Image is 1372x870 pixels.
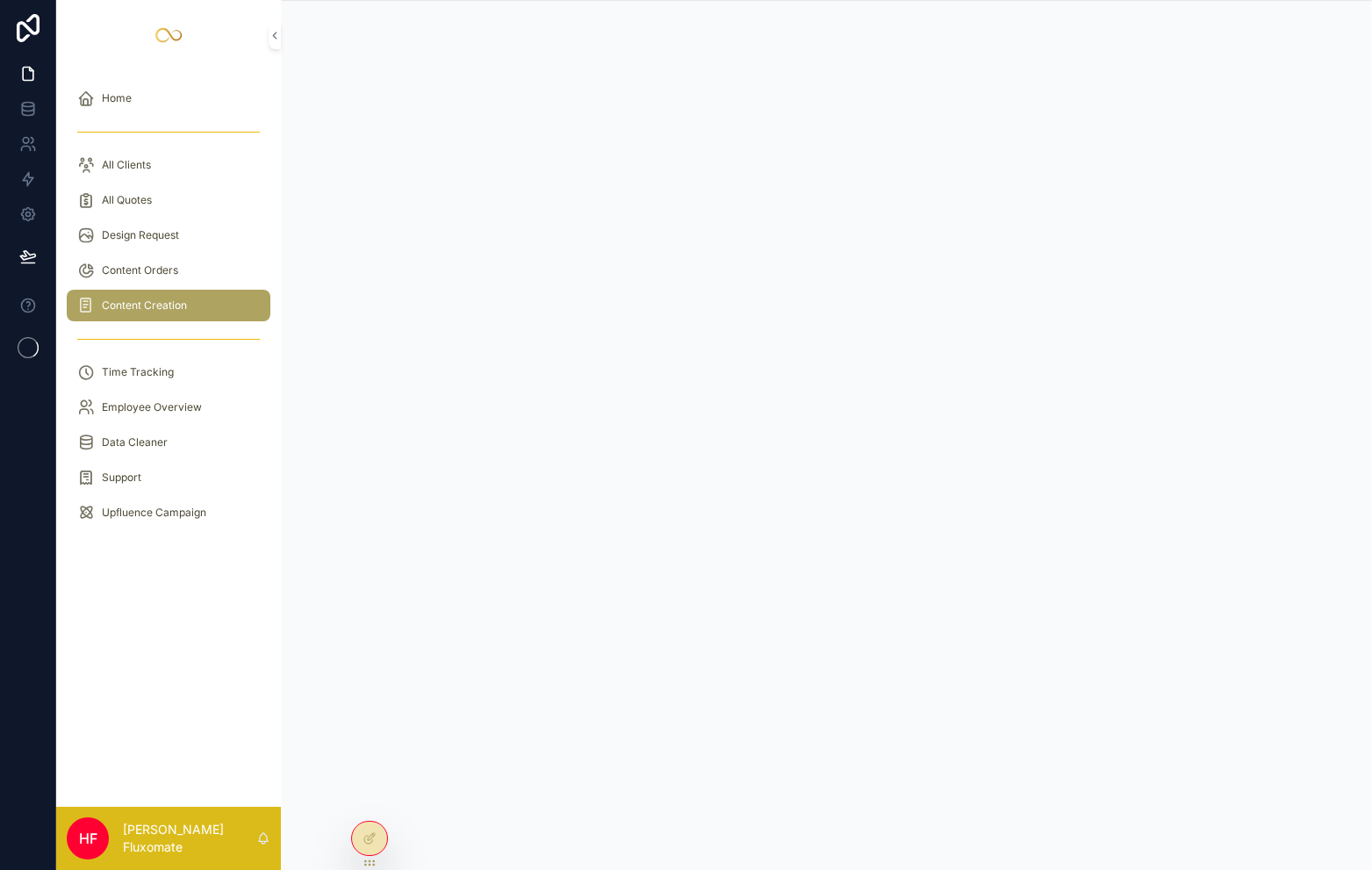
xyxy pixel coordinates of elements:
[67,290,270,321] a: Content Creation
[67,255,270,286] a: Content Orders
[56,70,281,551] div: scrollable content
[154,21,183,49] img: App logo
[67,83,270,114] a: Home
[67,497,270,528] a: Upfluence Campaign
[102,506,206,520] span: Upfluence Campaign
[102,91,132,105] span: Home
[123,821,256,856] p: [PERSON_NAME] Fluxomate
[67,149,270,181] a: All Clients
[102,263,178,277] span: Content Orders
[67,356,270,388] a: Time Tracking
[67,219,270,251] a: Design Request
[79,828,97,849] span: HF
[102,400,202,414] span: Employee Overview
[102,158,151,172] span: All Clients
[102,365,174,379] span: Time Tracking
[102,471,141,485] span: Support
[102,193,152,207] span: All Quotes
[67,427,270,458] a: Data Cleaner
[102,298,187,313] span: Content Creation
[67,462,270,493] a: Support
[67,184,270,216] a: All Quotes
[67,392,270,423] a: Employee Overview
[102,228,179,242] span: Design Request
[102,435,168,449] span: Data Cleaner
